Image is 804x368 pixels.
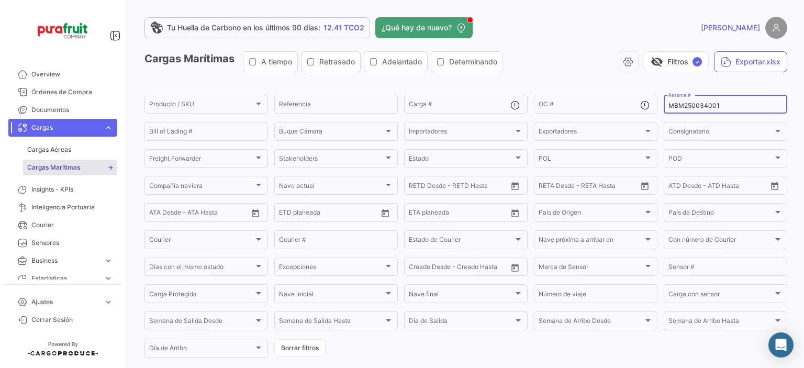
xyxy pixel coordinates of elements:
input: Desde [409,183,428,191]
span: País de Origen [539,210,643,218]
input: ATA Desde [149,210,181,218]
span: Nave próxima a arribar en [539,238,643,245]
span: Insights - KPIs [31,185,113,194]
span: Estado [409,157,513,164]
span: Día de Arribo [149,346,254,353]
span: Consignatario [668,129,773,137]
img: placeholder-user.png [765,17,787,39]
a: Overview [8,65,117,83]
a: Inteligencia Portuaria [8,198,117,216]
button: Open calendar [507,260,523,275]
input: Hasta [435,210,482,218]
input: ATD Hasta [709,183,756,191]
span: expand_more [104,256,113,265]
a: Sensores [8,234,117,252]
span: Freight Forwarder [149,157,254,164]
button: Determinando [431,52,502,72]
a: Documentos [8,101,117,119]
span: Nave actual [279,183,384,191]
span: visibility_off [651,55,663,68]
input: Hasta [565,183,612,191]
span: Marca de Sensor [539,265,643,272]
span: Courier [149,238,254,245]
span: Business [31,256,99,265]
span: Carga Protegida [149,292,254,299]
span: Documentos [31,105,113,115]
div: Abrir Intercom Messenger [768,332,794,358]
input: Hasta [305,210,352,218]
a: Órdenes de Compra [8,83,117,101]
span: expand_more [104,274,113,283]
span: Cargas Aéreas [27,145,71,154]
span: Días con el mismo estado [149,265,254,272]
span: Overview [31,70,113,79]
input: Desde [409,210,428,218]
span: expand_more [104,123,113,132]
button: visibility_offFiltros✓ [644,51,709,72]
button: A tiempo [243,52,297,72]
input: ATA Hasta [188,210,236,218]
input: ATD Desde [668,183,701,191]
span: Courier [31,220,113,230]
span: ✓ [693,57,702,66]
button: Open calendar [637,178,653,194]
span: Semana de Arribo Desde [539,319,643,326]
a: Tu Huella de Carbono en los últimos 90 días:12.41 TCO2 [144,17,370,38]
button: Open calendar [507,178,523,194]
a: Cargas Aéreas [23,142,117,158]
span: Compañía naviera [149,183,254,191]
span: Estado de Courier [409,238,513,245]
span: Tu Huella de Carbono en los últimos 90 días: [167,23,320,33]
span: Importadores [409,129,513,137]
span: 12.41 TCO2 [323,23,364,33]
span: Cerrar Sesión [31,315,113,325]
button: Open calendar [248,205,263,221]
span: Semana de Salida Hasta [279,319,384,326]
a: Insights - KPIs [8,181,117,198]
span: Adelantado [382,57,422,67]
span: [PERSON_NAME] [701,23,760,33]
span: Órdenes de Compra [31,87,113,97]
span: Buque Cámara [279,129,384,137]
span: Ajustes [31,297,99,307]
button: Borrar filtros [274,339,326,356]
span: Semana de Salida Desde [149,319,254,326]
a: Cargas Marítimas [23,160,117,175]
button: Open calendar [767,178,783,194]
span: Inteligencia Portuaria [31,203,113,212]
button: Retrasado [301,52,360,72]
input: Desde [539,183,557,191]
span: Sensores [31,238,113,248]
span: Exportadores [539,129,643,137]
button: Exportar.xlsx [714,51,787,72]
button: Adelantado [364,52,427,72]
span: Determinando [449,57,497,67]
a: Courier [8,216,117,234]
span: ¿Qué hay de nuevo? [382,23,452,33]
h3: Cargas Marítimas [144,51,506,72]
span: Con número de Courier [668,238,773,245]
span: Estadísticas [31,274,99,283]
input: Creado Hasta [458,265,505,272]
span: Retrasado [319,57,355,67]
img: Logo+PuraFruit.png [37,13,89,49]
span: Nave inicial [279,292,384,299]
button: Open calendar [377,205,393,221]
span: A tiempo [261,57,292,67]
span: País de Destino [668,210,773,218]
span: Día de Salida [409,319,513,326]
input: Creado Desde [409,265,451,272]
input: Desde [279,210,298,218]
span: POL [539,157,643,164]
span: Stakeholders [279,157,384,164]
button: ¿Qué hay de nuevo? [375,17,473,38]
span: POD [668,157,773,164]
input: Hasta [435,183,482,191]
span: Carga con sensor [668,292,773,299]
span: Cargas Marítimas [27,163,80,172]
span: Producto / SKU [149,102,254,109]
span: expand_more [104,297,113,307]
span: Cargas [31,123,99,132]
button: Open calendar [507,205,523,221]
span: Excepciones [279,265,384,272]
